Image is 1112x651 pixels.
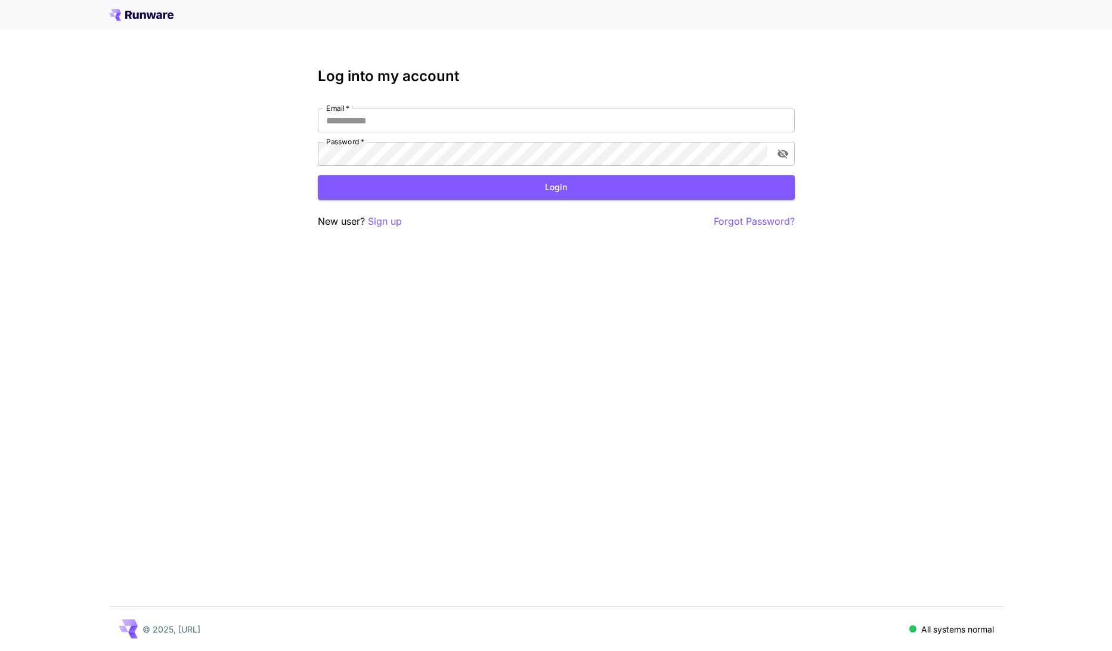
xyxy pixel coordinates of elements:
button: toggle password visibility [772,143,794,165]
p: New user? [318,214,402,229]
label: Password [326,137,364,147]
label: Email [326,103,349,113]
h3: Log into my account [318,68,795,85]
button: Login [318,175,795,200]
button: Forgot Password? [714,214,795,229]
p: All systems normal [921,623,994,635]
p: © 2025, [URL] [143,623,200,635]
button: Sign up [368,214,402,229]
